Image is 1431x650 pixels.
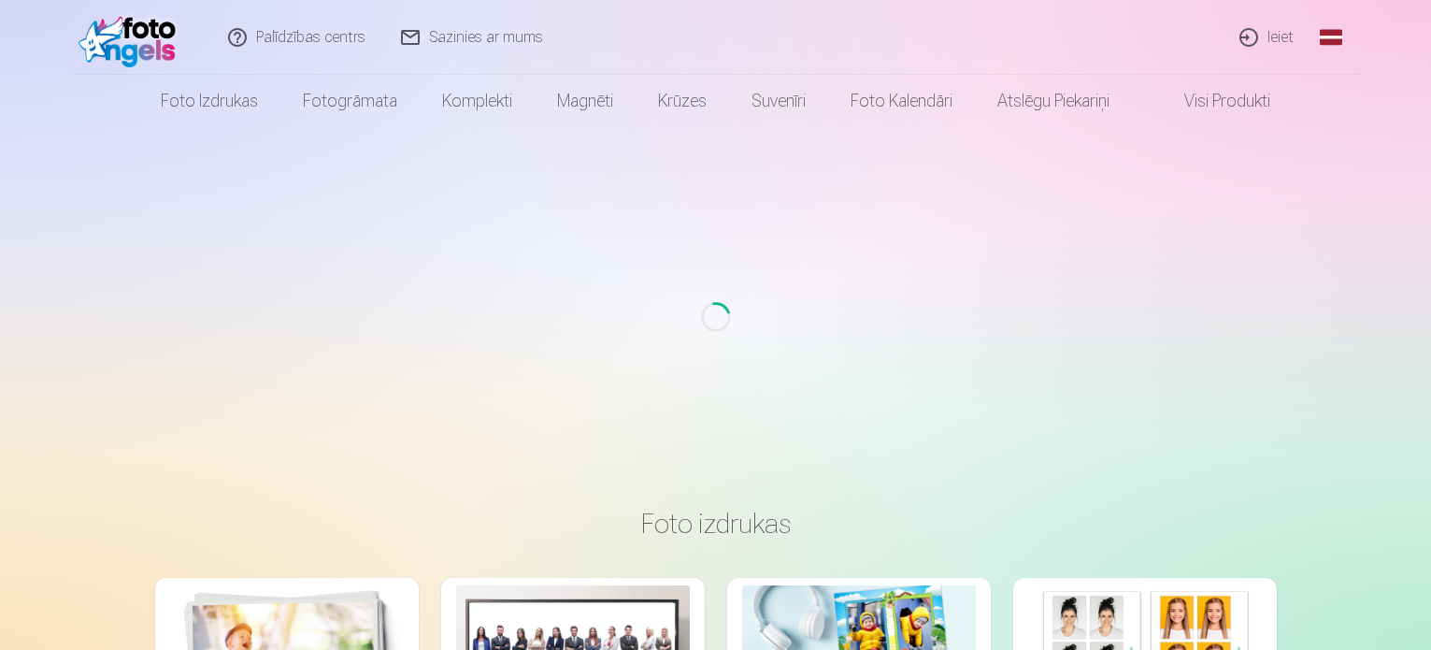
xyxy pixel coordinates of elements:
h3: Foto izdrukas [170,507,1262,541]
a: Magnēti [535,75,636,127]
a: Atslēgu piekariņi [975,75,1132,127]
a: Foto izdrukas [138,75,280,127]
a: Krūzes [636,75,729,127]
a: Visi produkti [1132,75,1293,127]
a: Foto kalendāri [828,75,975,127]
a: Fotogrāmata [280,75,420,127]
a: Komplekti [420,75,535,127]
img: /fa1 [79,7,186,67]
a: Suvenīri [729,75,828,127]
